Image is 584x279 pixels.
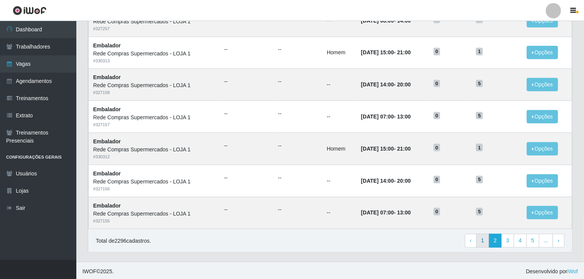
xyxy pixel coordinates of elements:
[93,210,215,218] div: Rede Compras Supermercados - LOJA 1
[526,234,539,248] a: 5
[93,146,215,154] div: Rede Compras Supermercados - LOJA 1
[93,154,215,160] div: # 330312
[397,18,411,24] time: 14:00
[93,114,215,122] div: Rede Compras Supermercados - LOJA 1
[361,209,411,216] strong: -
[476,208,483,216] span: 5
[93,58,215,64] div: # 330313
[322,133,357,165] td: Homem
[93,122,215,128] div: # 327157
[397,114,411,120] time: 13:00
[476,176,483,183] span: 5
[93,89,215,96] div: # 327158
[397,146,411,152] time: 21:00
[224,45,269,54] ul: --
[361,49,394,55] time: [DATE] 15:00
[278,110,318,118] ul: --
[361,18,411,24] strong: -
[476,48,483,55] span: 1
[434,112,440,120] span: 0
[93,74,121,80] strong: Embalador
[476,80,483,88] span: 5
[93,203,121,209] strong: Embalador
[96,237,151,245] p: Total de 2296 cadastros.
[465,234,477,248] a: Previous
[434,176,440,183] span: 0
[82,268,114,276] span: © 2025 .
[278,142,318,150] ul: --
[93,106,121,112] strong: Embalador
[539,234,553,248] a: ...
[501,234,514,248] a: 3
[224,174,269,182] ul: --
[434,208,440,216] span: 0
[361,146,394,152] time: [DATE] 15:00
[361,209,394,216] time: [DATE] 07:00
[361,18,394,24] time: [DATE] 08:00
[224,206,269,214] ul: --
[527,174,558,188] button: Opções
[514,234,527,248] a: 4
[278,45,318,54] ul: --
[93,50,215,58] div: Rede Compras Supermercados - LOJA 1
[82,268,97,274] span: IWOF
[558,237,560,243] span: ›
[476,234,489,248] a: 1
[361,81,394,88] time: [DATE] 14:00
[278,78,318,86] ul: --
[361,114,394,120] time: [DATE] 07:00
[397,178,411,184] time: 20:00
[322,197,357,229] td: --
[361,49,411,55] strong: -
[224,110,269,118] ul: --
[93,170,121,177] strong: Embalador
[553,234,565,248] a: Next
[527,46,558,59] button: Opções
[434,80,440,88] span: 0
[434,144,440,151] span: 0
[278,206,318,214] ul: --
[361,146,411,152] strong: -
[322,69,357,101] td: --
[397,81,411,88] time: 20:00
[93,186,215,192] div: # 327156
[224,142,269,150] ul: --
[476,144,483,151] span: 1
[361,114,411,120] strong: -
[397,49,411,55] time: 21:00
[527,206,558,219] button: Opções
[476,112,483,120] span: 5
[527,78,558,91] button: Opções
[93,218,215,224] div: # 327155
[322,101,357,133] td: --
[397,209,411,216] time: 13:00
[527,142,558,156] button: Opções
[322,165,357,197] td: --
[465,234,565,248] nav: pagination
[361,178,394,184] time: [DATE] 14:00
[93,42,121,49] strong: Embalador
[527,110,558,123] button: Opções
[361,178,411,184] strong: -
[13,6,47,15] img: CoreUI Logo
[322,37,357,69] td: Homem
[93,178,215,186] div: Rede Compras Supermercados - LOJA 1
[526,268,578,276] span: Desenvolvido por
[93,18,215,26] div: Rede Compras Supermercados - LOJA 1
[361,81,411,88] strong: -
[278,174,318,182] ul: --
[489,234,502,248] a: 2
[224,78,269,86] ul: --
[93,81,215,89] div: Rede Compras Supermercados - LOJA 1
[93,138,121,144] strong: Embalador
[470,237,472,243] span: ‹
[567,268,578,274] a: iWof
[434,48,440,55] span: 0
[93,26,215,32] div: # 327257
